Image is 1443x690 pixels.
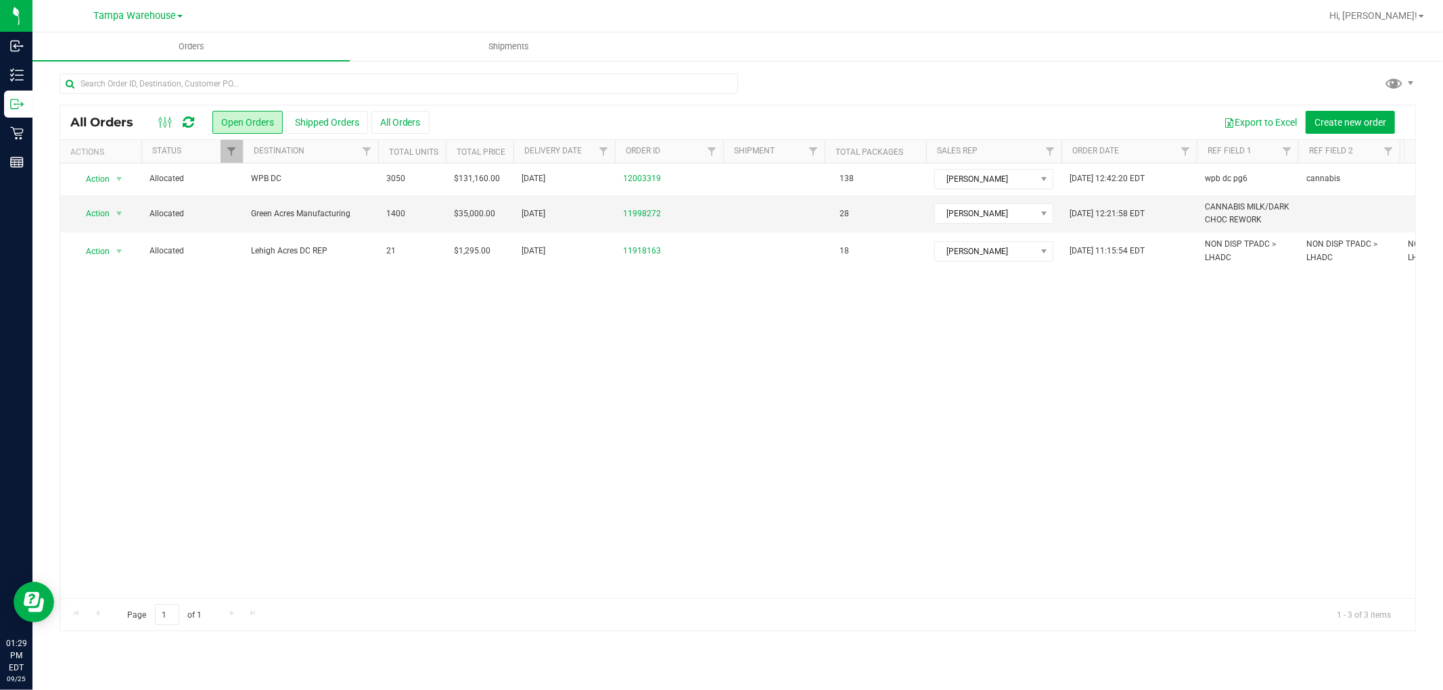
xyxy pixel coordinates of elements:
a: Filter [221,140,243,163]
a: Filter [1276,140,1298,163]
inline-svg: Retail [10,126,24,140]
span: 18 [833,241,856,261]
div: Actions [70,147,136,157]
p: 09/25 [6,674,26,684]
span: NON DISP TPADC > LHADC [1306,238,1392,264]
span: Allocated [150,245,235,257]
a: Filter [593,140,615,163]
span: Allocated [150,207,235,220]
a: Filter [802,140,825,163]
a: 11918163 [623,245,661,257]
span: [PERSON_NAME] [935,242,1036,261]
a: Ref Field 1 [1208,146,1252,155]
inline-svg: Reports [10,155,24,169]
a: Filter [1174,140,1197,163]
a: Shipment [734,146,775,155]
span: Hi, [PERSON_NAME]! [1329,10,1417,21]
button: All Orders [371,111,430,134]
span: WPB DC [251,172,370,185]
span: [DATE] [522,245,545,257]
span: Action [74,242,110,261]
inline-svg: Inventory [10,68,24,82]
a: Filter [1377,140,1400,163]
a: Orders [32,32,350,61]
span: Page of 1 [116,604,213,625]
input: 1 [155,604,179,625]
a: Sales Rep [937,146,978,155]
span: 3050 [386,172,405,185]
span: [DATE] 12:42:20 EDT [1070,172,1145,185]
button: Create new order [1306,111,1395,134]
span: CANNABIS MILK/DARK CHOC REWORK [1205,201,1290,226]
span: Orders [160,41,223,53]
span: [DATE] 11:15:54 EDT [1070,245,1145,257]
a: Filter [1039,140,1061,163]
span: Green Acres Manufacturing [251,207,370,220]
span: $35,000.00 [454,207,495,220]
span: NON DISP TPADC > LHADC [1205,238,1290,264]
iframe: Resource center [14,582,54,622]
inline-svg: Inbound [10,39,24,53]
span: Lehigh Acres DC REP [251,245,370,257]
span: Create new order [1314,117,1386,128]
span: Action [74,204,110,223]
a: Total Units [389,147,438,157]
span: All Orders [70,115,147,130]
a: 11998272 [623,207,661,220]
span: Allocated [150,172,235,185]
a: Ref Field 2 [1309,146,1353,155]
a: Delivery Date [524,146,582,155]
span: $1,295.00 [454,245,490,257]
span: [DATE] [522,172,545,185]
a: Filter [356,140,378,163]
span: Tampa Warehouse [93,10,176,22]
a: Order ID [626,146,660,155]
span: [DATE] [522,207,545,220]
a: Status [152,146,181,155]
button: Shipped Orders [286,111,368,134]
span: 28 [833,204,856,224]
span: 138 [833,169,861,189]
span: [DATE] 12:21:58 EDT [1070,207,1145,220]
span: 21 [386,245,396,257]
a: 12003319 [623,172,661,185]
button: Export to Excel [1215,111,1306,134]
span: select [111,242,128,261]
span: select [111,204,128,223]
a: Shipments [350,32,667,61]
span: cannabis [1306,172,1340,185]
input: Search Order ID, Destination, Customer PO... [60,74,738,94]
span: 1400 [386,207,405,220]
inline-svg: Outbound [10,97,24,111]
a: Filter [701,140,723,163]
span: [PERSON_NAME] [935,170,1036,189]
span: Action [74,170,110,189]
span: wpb dc pg6 [1205,172,1247,185]
a: Destination [254,146,304,155]
a: Total Price [457,147,505,157]
button: Open Orders [212,111,283,134]
p: 01:29 PM EDT [6,637,26,674]
span: $131,160.00 [454,172,500,185]
span: 1 - 3 of 3 items [1326,604,1402,624]
span: select [111,170,128,189]
span: Shipments [470,41,547,53]
a: Order Date [1072,146,1119,155]
a: Total Packages [835,147,903,157]
span: [PERSON_NAME] [935,204,1036,223]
